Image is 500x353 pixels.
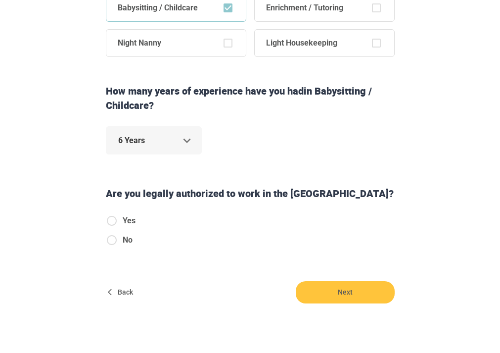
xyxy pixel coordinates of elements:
span: Light Housekeeping [254,29,349,57]
span: No [123,234,133,246]
div: Are you legally authorized to work in the [GEOGRAPHIC_DATA]? [102,187,399,201]
button: Next [296,281,395,303]
div: 6 Years [106,126,202,154]
span: Yes [123,215,136,227]
div: authorizedToWorkInUS [106,215,143,253]
span: Night Nanny [106,29,173,57]
button: Back [106,281,137,303]
div: How many years of experience have you had in Babysitting / Childcare ? [102,84,399,112]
